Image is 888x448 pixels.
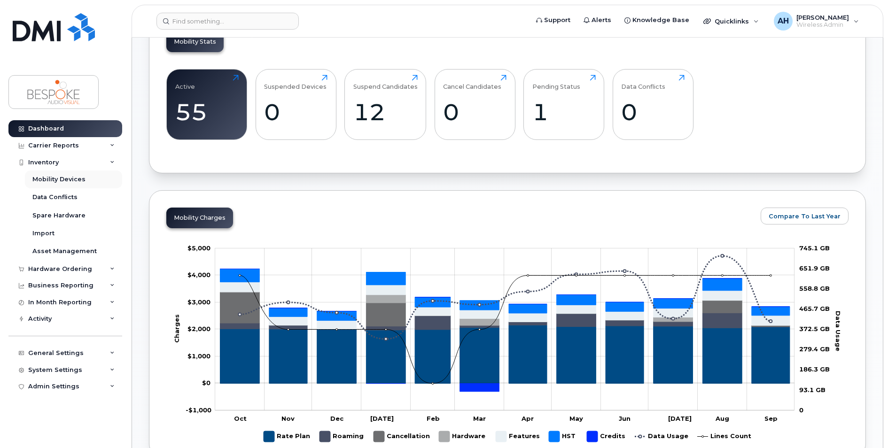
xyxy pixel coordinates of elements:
[799,366,830,373] tspan: 186.3 GB
[186,406,211,414] tspan: -$1,000
[799,244,830,252] tspan: 745.1 GB
[761,208,849,224] button: Compare To Last Year
[187,271,210,278] g: $0
[532,98,596,126] div: 1
[834,311,842,351] tspan: Data Usage
[473,415,486,422] tspan: Mar
[621,98,685,126] div: 0
[799,325,830,332] tspan: 372.5 GB
[187,352,210,360] g: $0
[264,75,327,90] div: Suspended Devices
[173,314,180,343] tspan: Charges
[187,298,210,306] tspan: $3,000
[370,415,394,422] tspan: [DATE]
[697,12,765,31] div: Quicklinks
[187,244,210,252] tspan: $5,000
[544,15,570,25] span: Support
[264,427,751,446] g: Legend
[767,12,865,31] div: Andrew Hallam
[353,75,418,90] div: Suspend Candidates
[549,427,577,446] g: HST
[427,415,440,422] tspan: Feb
[439,427,486,446] g: Hardware
[569,415,583,422] tspan: May
[234,415,247,422] tspan: Oct
[632,15,689,25] span: Knowledge Base
[220,269,789,392] g: Credits
[635,427,688,446] g: Data Usage
[187,271,210,278] tspan: $4,000
[521,415,534,422] tspan: Apr
[186,406,211,414] g: $0
[264,98,327,126] div: 0
[532,75,580,90] div: Pending Status
[715,415,729,422] tspan: Aug
[220,292,789,329] g: Cancellation
[281,415,295,422] tspan: Nov
[799,406,803,414] tspan: 0
[175,75,239,135] a: Active55
[443,75,506,135] a: Cancel Candidates0
[668,415,692,422] tspan: [DATE]
[799,285,830,292] tspan: 558.8 GB
[330,415,344,422] tspan: Dec
[618,11,696,30] a: Knowledge Base
[319,427,364,446] g: Roaming
[187,352,210,360] tspan: $1,000
[173,244,842,446] g: Chart
[202,379,210,386] tspan: $0
[175,75,195,90] div: Active
[187,325,210,332] g: $0
[799,305,830,312] tspan: 465.7 GB
[496,427,540,446] g: Features
[156,13,299,30] input: Find something...
[353,75,418,135] a: Suspend Candidates12
[264,427,310,446] g: Rate Plan
[443,98,506,126] div: 0
[220,325,789,383] g: Rate Plan
[530,11,577,30] a: Support
[187,325,210,332] tspan: $2,000
[264,75,327,135] a: Suspended Devices0
[715,17,749,25] span: Quicklinks
[621,75,685,135] a: Data Conflicts0
[799,345,830,353] tspan: 279.4 GB
[577,11,618,30] a: Alerts
[443,75,501,90] div: Cancel Candidates
[621,75,665,90] div: Data Conflicts
[796,21,849,29] span: Wireless Admin
[175,98,239,126] div: 55
[532,75,596,135] a: Pending Status1
[187,244,210,252] g: $0
[619,415,631,422] tspan: Jun
[697,427,751,446] g: Lines Count
[778,15,789,27] span: AH
[764,415,778,422] tspan: Sep
[799,264,830,272] tspan: 651.9 GB
[769,212,841,221] span: Compare To Last Year
[592,15,611,25] span: Alerts
[353,98,418,126] div: 12
[799,386,826,394] tspan: 93.1 GB
[374,427,430,446] g: Cancellation
[187,298,210,306] g: $0
[587,427,625,446] g: Credits
[796,14,849,21] span: [PERSON_NAME]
